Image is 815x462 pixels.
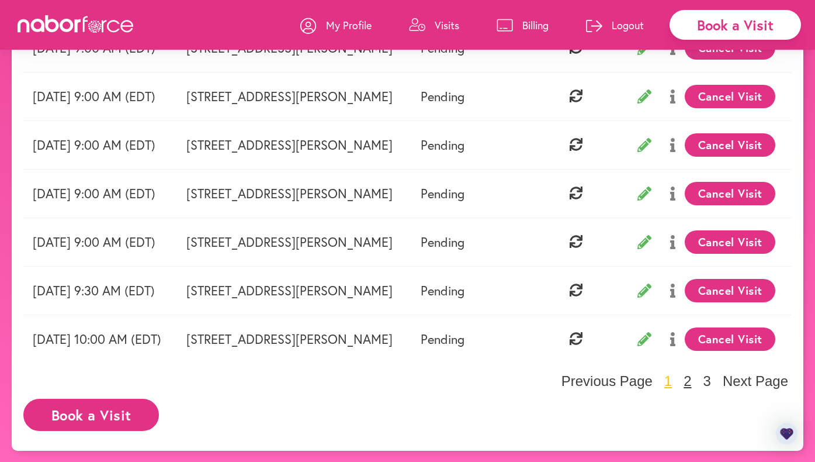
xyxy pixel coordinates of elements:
[685,230,775,254] button: Cancel Visit
[435,18,459,32] p: Visits
[670,10,801,40] div: Book a Visit
[700,373,715,390] button: 3
[23,72,177,120] td: [DATE] 9:00 AM (EDT)
[23,218,177,266] td: [DATE] 9:00 AM (EDT)
[685,133,775,157] button: Cancel Visit
[326,18,372,32] p: My Profile
[300,8,372,43] a: My Profile
[685,85,775,108] button: Cancel Visit
[612,18,644,32] p: Logout
[177,266,411,315] td: [STREET_ADDRESS][PERSON_NAME]
[23,315,177,363] td: [DATE] 10:00 AM (EDT)
[680,373,695,390] button: 2
[411,266,533,315] td: Pending
[685,279,775,302] button: Cancel Visit
[177,120,411,169] td: [STREET_ADDRESS][PERSON_NAME]
[177,169,411,218] td: [STREET_ADDRESS][PERSON_NAME]
[23,399,159,431] button: Book a Visit
[497,8,549,43] a: Billing
[661,373,675,390] button: 1
[177,218,411,266] td: [STREET_ADDRESS][PERSON_NAME]
[409,8,459,43] a: Visits
[411,169,533,218] td: Pending
[23,408,159,419] a: Book a Visit
[685,182,775,205] button: Cancel Visit
[23,120,177,169] td: [DATE] 9:00 AM (EDT)
[685,327,775,351] button: Cancel Visit
[411,315,533,363] td: Pending
[558,373,656,390] button: Previous Page
[586,8,644,43] a: Logout
[411,72,533,120] td: Pending
[522,18,549,32] p: Billing
[177,315,411,363] td: [STREET_ADDRESS][PERSON_NAME]
[411,120,533,169] td: Pending
[177,72,411,120] td: [STREET_ADDRESS][PERSON_NAME]
[23,169,177,218] td: [DATE] 9:00 AM (EDT)
[23,266,177,315] td: [DATE] 9:30 AM (EDT)
[719,373,792,390] button: Next Page
[411,218,533,266] td: Pending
